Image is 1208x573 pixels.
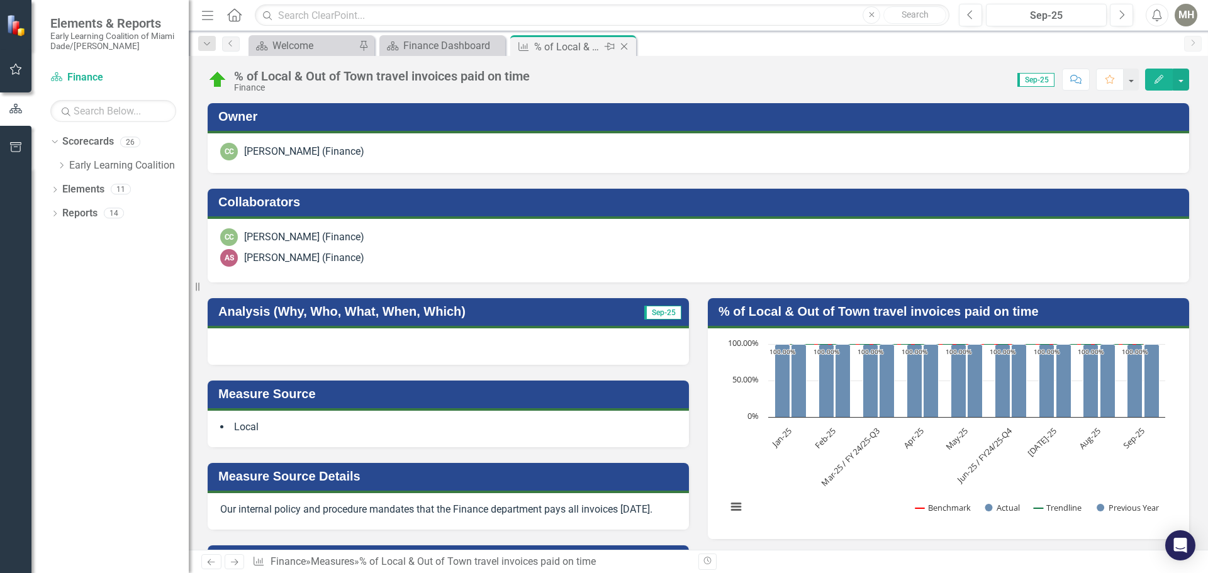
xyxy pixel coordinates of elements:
[951,345,966,418] path: May-25, 100. Actual.
[218,387,683,401] h3: Measure Source
[234,421,259,433] span: Local
[907,345,922,418] path: Apr-25, 100. Actual.
[880,345,895,418] path: Mar-25 / FY 24/25-Q3, 100. Previous Year.
[311,555,354,567] a: Measures
[234,83,530,92] div: Finance
[788,342,1146,347] g: Trendline, series 3 of 4. Line with 9 data points.
[359,555,596,567] div: % of Local & Out of Town travel invoices paid on time
[1122,347,1148,356] text: 100.00%
[244,251,364,265] div: [PERSON_NAME] (Finance)
[220,503,676,517] p: Our internal policy and procedure mandates that the Finance department pays all invoices [DATE].
[915,502,971,513] button: Show Benchmark
[120,136,140,147] div: 26
[791,345,807,418] path: Jan-25, 100. Previous Year.
[720,338,1172,526] svg: Interactive chart
[995,345,1010,418] path: Jun-25 / FY24/25-Q4, 100. Actual.
[732,374,759,385] text: 50.00%
[1025,425,1058,459] text: [DATE]-25
[863,345,878,418] path: Mar-25 / FY 24/25-Q3, 100. Actual.
[954,425,1015,486] text: Jun-25 / FY24/25-Q4
[234,69,530,83] div: % of Local & Out of Town travel invoices paid on time
[943,425,970,452] text: May-25
[62,135,114,149] a: Scorecards
[720,338,1177,526] div: Chart. Highcharts interactive chart.
[252,38,355,53] a: Welcome
[244,145,364,159] div: [PERSON_NAME] (Finance)
[1127,345,1143,418] path: Sep-25, 100. Actual.
[220,249,238,267] div: AS
[218,304,620,318] h3: Analysis (Why, Who, What, When, Which)
[727,498,745,516] button: View chart menu, Chart
[769,347,795,356] text: 100.00%
[271,555,306,567] a: Finance
[383,38,502,53] a: Finance Dashboard
[244,230,364,245] div: [PERSON_NAME] (Finance)
[50,100,176,122] input: Search Below...
[1056,345,1071,418] path: Jul-25, 100. Previous Year.
[769,425,794,450] text: Jan-25
[1083,345,1099,418] path: Aug-25, 100. Actual.
[836,345,851,418] path: Feb-25, 100. Previous Year.
[814,347,839,356] text: 100.00%
[644,306,681,320] span: Sep-25
[902,9,929,19] span: Search
[901,425,926,450] text: Apr-25
[255,4,949,26] input: Search ClearPoint...
[747,410,759,421] text: 0%
[1033,502,1082,513] button: Show Trendline
[1144,345,1160,418] path: Sep-25, 100. Previous Year.
[946,347,971,356] text: 100.00%
[1175,4,1197,26] button: MH
[1100,345,1116,418] path: Aug-25, 100. Previous Year.
[6,13,30,37] img: ClearPoint Strategy
[924,345,939,418] path: Apr-25, 100. Previous Year.
[403,38,502,53] div: Finance Dashboard
[220,228,238,246] div: CC
[220,143,238,160] div: CC
[1039,345,1054,418] path: Jul-25, 100. Actual.
[50,31,176,52] small: Early Learning Coalition of Miami Dade/[PERSON_NAME]
[218,195,1183,209] h3: Collaborators
[218,469,683,483] h3: Measure Source Details
[111,184,131,195] div: 11
[791,345,1160,418] g: Previous Year, series 4 of 4. Bar series with 9 bars.
[1165,530,1195,560] div: Open Intercom Messenger
[858,347,883,356] text: 100.00%
[719,304,1183,318] h3: % of Local & Out of Town travel invoices paid on time
[50,16,176,31] span: Elements & Reports
[62,206,98,221] a: Reports
[883,6,946,24] button: Search
[50,70,176,85] a: Finance
[990,347,1015,356] text: 100.00%
[775,345,1143,418] g: Actual, series 2 of 4. Bar series with 9 bars.
[986,4,1107,26] button: Sep-25
[819,425,882,488] text: Mar-25 / FY 24/25-Q3
[534,39,601,55] div: % of Local & Out of Town travel invoices paid on time
[1017,73,1054,87] span: Sep-25
[985,502,1020,513] button: Show Actual
[1012,345,1027,418] path: Jun-25 / FY24/25-Q4, 100. Previous Year.
[252,555,689,569] div: » »
[69,159,189,173] a: Early Learning Coalition
[990,8,1102,23] div: Sep-25
[272,38,355,53] div: Welcome
[104,208,124,219] div: 14
[1077,425,1103,452] text: Aug-25
[902,347,927,356] text: 100.00%
[788,342,1146,347] g: Benchmark, series 1 of 4. Line with 9 data points.
[1097,502,1160,513] button: Show Previous Year
[968,345,983,418] path: May-25, 100. Previous Year.
[1078,347,1104,356] text: 100.00%
[812,425,838,451] text: Feb-25
[208,70,228,90] img: Above Target
[62,182,104,197] a: Elements
[819,345,834,418] path: Feb-25, 100. Actual.
[1121,425,1147,451] text: Sep-25
[728,337,759,348] text: 100.00%
[775,345,790,418] path: Jan-25, 100. Actual.
[1034,347,1060,356] text: 100.00%
[218,109,1183,123] h3: Owner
